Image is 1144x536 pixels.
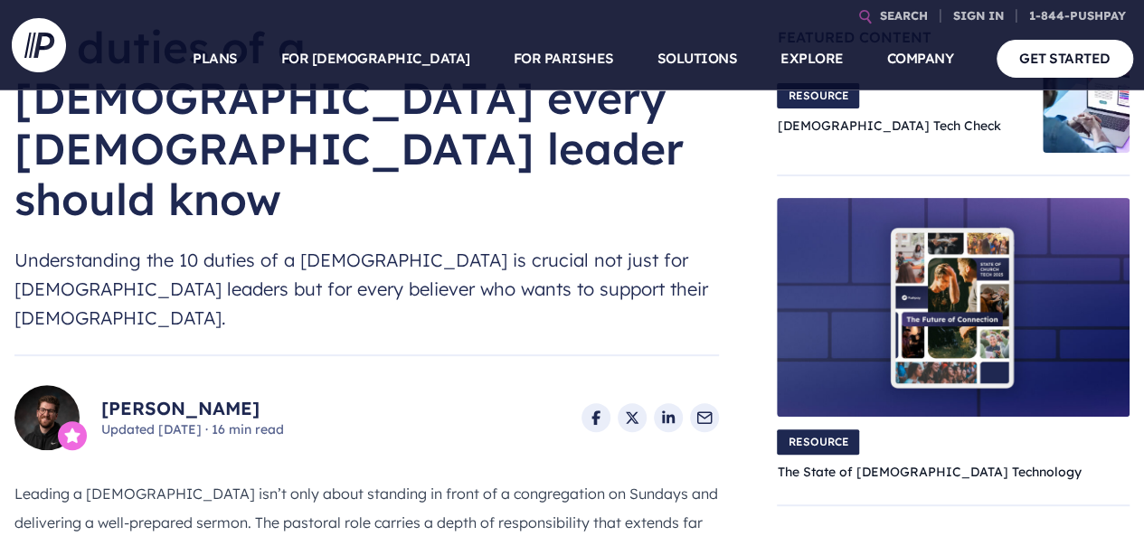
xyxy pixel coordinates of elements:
[14,246,719,333] span: Understanding the 10 duties of a [DEMOGRAPHIC_DATA] is crucial not just for [DEMOGRAPHIC_DATA] le...
[654,403,683,432] a: Share on LinkedIn
[777,464,1081,480] a: The State of [DEMOGRAPHIC_DATA] Technology
[618,403,647,432] a: Share on X
[1043,66,1130,153] img: Church Tech Check Blog Hero Image
[14,385,80,450] img: Jonathan Louvis
[777,429,859,455] span: RESOURCE
[657,27,738,90] a: SOLUTIONS
[997,40,1133,77] a: GET STARTED
[780,27,844,90] a: EXPLORE
[14,22,719,224] h1: 10 duties of a [DEMOGRAPHIC_DATA] every [DEMOGRAPHIC_DATA] leader should know
[101,396,284,421] a: [PERSON_NAME]
[581,403,610,432] a: Share on Facebook
[281,27,470,90] a: FOR [DEMOGRAPHIC_DATA]
[205,421,208,437] span: ·
[777,83,859,108] span: RESOURCE
[777,118,1000,134] a: [DEMOGRAPHIC_DATA] Tech Check
[101,421,284,439] span: Updated [DATE] 16 min read
[887,27,954,90] a: COMPANY
[690,403,719,432] a: Share via Email
[514,27,614,90] a: FOR PARISHES
[193,27,238,90] a: PLANS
